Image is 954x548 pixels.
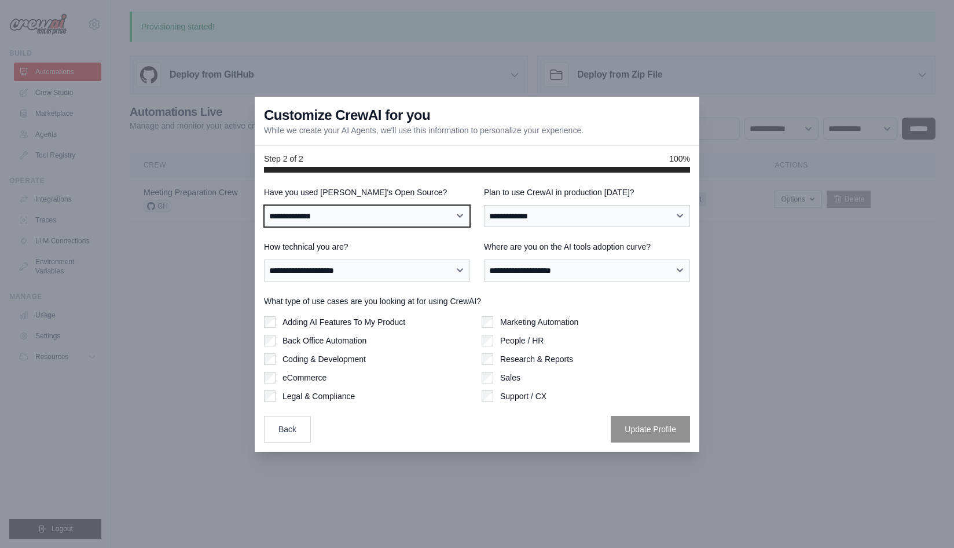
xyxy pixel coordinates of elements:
[264,106,430,125] h3: Customize CrewAI for you
[500,316,578,328] label: Marketing Automation
[484,187,690,198] label: Plan to use CrewAI in production [DATE]?
[500,335,544,346] label: People / HR
[264,153,303,165] span: Step 2 of 2
[264,416,311,443] button: Back
[500,353,573,365] label: Research & Reports
[282,316,405,328] label: Adding AI Features To My Product
[282,390,355,402] label: Legal & Compliance
[264,125,584,136] p: While we create your AI Agents, we'll use this information to personalize your experience.
[500,372,520,383] label: Sales
[500,390,546,402] label: Support / CX
[264,241,470,253] label: How technical you are?
[282,353,366,365] label: Coding & Development
[282,372,326,383] label: eCommerce
[264,295,690,307] label: What type of use cases are you looking at for using CrewAI?
[611,416,690,443] button: Update Profile
[282,335,366,346] label: Back Office Automation
[669,153,690,165] span: 100%
[264,187,470,198] label: Have you used [PERSON_NAME]'s Open Source?
[484,241,690,253] label: Where are you on the AI tools adoption curve?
